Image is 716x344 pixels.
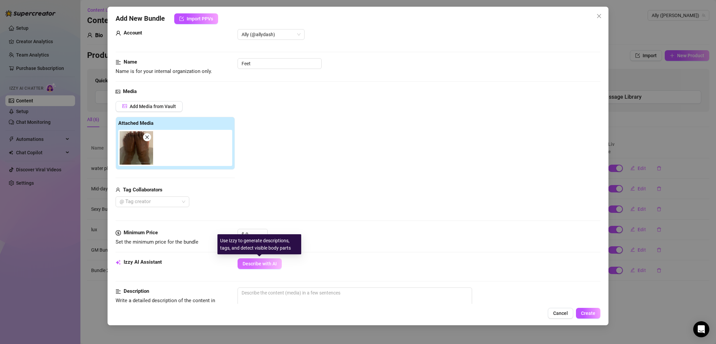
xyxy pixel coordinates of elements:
[238,58,322,69] input: Enter a name
[693,321,709,337] div: Open Intercom Messenger
[179,16,184,21] span: import
[116,229,121,237] span: dollar
[576,308,600,319] button: Create
[116,297,215,335] span: Write a detailed description of the content in a few sentences. Avoid vague or implied descriptio...
[124,288,149,294] strong: Description
[145,135,149,140] span: close
[217,234,301,254] div: Use Izzy to generate descriptions, tags, and detect visible body parts
[116,58,121,66] span: align-left
[116,29,121,37] span: user
[116,239,198,245] span: Set the minimum price for the bundle
[118,120,153,126] strong: Attached Media
[124,59,137,65] strong: Name
[242,29,301,39] span: Ally (@allydash)
[594,13,604,19] span: Close
[116,101,183,112] button: Add Media from Vault
[124,30,142,36] strong: Account
[116,68,212,74] span: Name is for your internal organization only.
[596,13,602,19] span: close
[553,311,568,316] span: Cancel
[120,131,153,165] img: media
[594,11,604,21] button: Close
[124,230,158,236] strong: Minimum Price
[581,311,595,316] span: Create
[130,104,176,109] span: Add Media from Vault
[116,287,121,295] span: align-left
[238,258,282,269] button: Describe with AI
[243,261,277,266] span: Describe with AI
[122,104,127,108] span: picture
[124,259,162,265] strong: Izzy AI Assistant
[116,88,120,96] span: picture
[123,88,137,94] strong: Media
[548,308,573,319] button: Cancel
[123,187,162,193] strong: Tag Collaborators
[174,13,218,24] button: Import PPVs
[116,186,120,194] span: user
[116,13,165,24] span: Add New Bundle
[187,16,213,21] span: Import PPVs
